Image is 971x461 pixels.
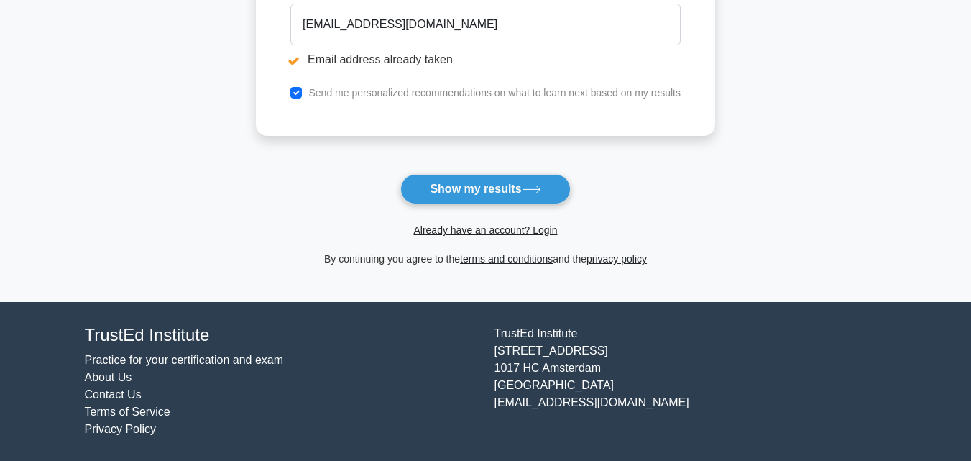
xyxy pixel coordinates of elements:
[400,174,570,204] button: Show my results
[290,51,681,68] li: Email address already taken
[413,224,557,236] a: Already have an account? Login
[460,253,553,265] a: terms and conditions
[586,253,647,265] a: privacy policy
[290,4,681,45] input: Email
[85,423,157,435] a: Privacy Policy
[85,371,132,383] a: About Us
[308,87,681,99] label: Send me personalized recommendations on what to learn next based on my results
[247,250,724,268] div: By continuing you agree to the and the
[85,354,284,366] a: Practice for your certification and exam
[85,406,170,418] a: Terms of Service
[85,388,142,401] a: Contact Us
[486,325,896,438] div: TrustEd Institute [STREET_ADDRESS] 1017 HC Amsterdam [GEOGRAPHIC_DATA] [EMAIL_ADDRESS][DOMAIN_NAME]
[85,325,477,346] h4: TrustEd Institute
